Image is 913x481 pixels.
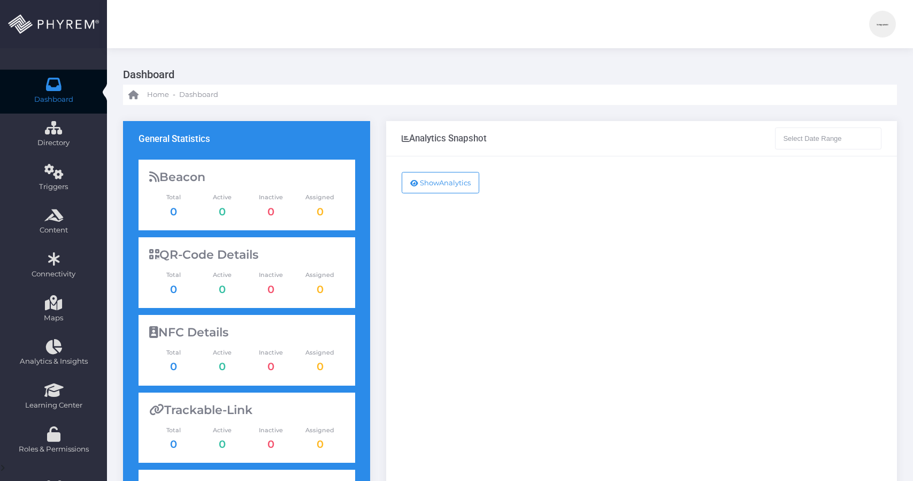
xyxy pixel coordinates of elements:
[123,64,889,85] h3: Dashboard
[139,133,210,144] h3: General Statistics
[219,360,226,373] a: 0
[247,270,295,280] span: Inactive
[420,178,439,187] span: Show
[170,205,177,218] a: 0
[7,356,100,367] span: Analytics & Insights
[267,283,274,296] a: 0
[7,269,100,280] span: Connectivity
[198,426,247,435] span: Active
[247,348,295,357] span: Inactive
[170,438,177,450] a: 0
[295,193,344,202] span: Assigned
[317,283,324,296] a: 0
[149,426,198,435] span: Total
[179,85,218,105] a: Dashboard
[247,426,295,435] span: Inactive
[171,89,177,100] li: -
[149,403,344,417] div: Trackable-Link
[7,138,100,148] span: Directory
[7,182,100,192] span: Triggers
[179,89,218,100] span: Dashboard
[149,170,344,184] div: Beacon
[402,172,479,193] button: ShowAnalytics
[149,270,198,280] span: Total
[267,205,274,218] a: 0
[7,225,100,236] span: Content
[149,193,198,202] span: Total
[34,94,73,105] span: Dashboard
[219,438,226,450] a: 0
[170,283,177,296] a: 0
[219,205,226,218] a: 0
[295,426,344,435] span: Assigned
[247,193,295,202] span: Inactive
[7,444,100,455] span: Roles & Permissions
[149,348,198,357] span: Total
[402,133,487,144] div: Analytics Snapshot
[295,270,344,280] span: Assigned
[267,360,274,373] a: 0
[198,193,247,202] span: Active
[267,438,274,450] a: 0
[295,348,344,357] span: Assigned
[317,360,324,373] a: 0
[44,313,63,324] span: Maps
[198,348,247,357] span: Active
[149,248,344,262] div: QR-Code Details
[317,438,324,450] a: 0
[775,127,882,149] input: Select Date Range
[149,326,344,340] div: NFC Details
[170,360,177,373] a: 0
[128,85,169,105] a: Home
[317,205,324,218] a: 0
[219,283,226,296] a: 0
[7,400,100,411] span: Learning Center
[147,89,169,100] span: Home
[198,270,247,280] span: Active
